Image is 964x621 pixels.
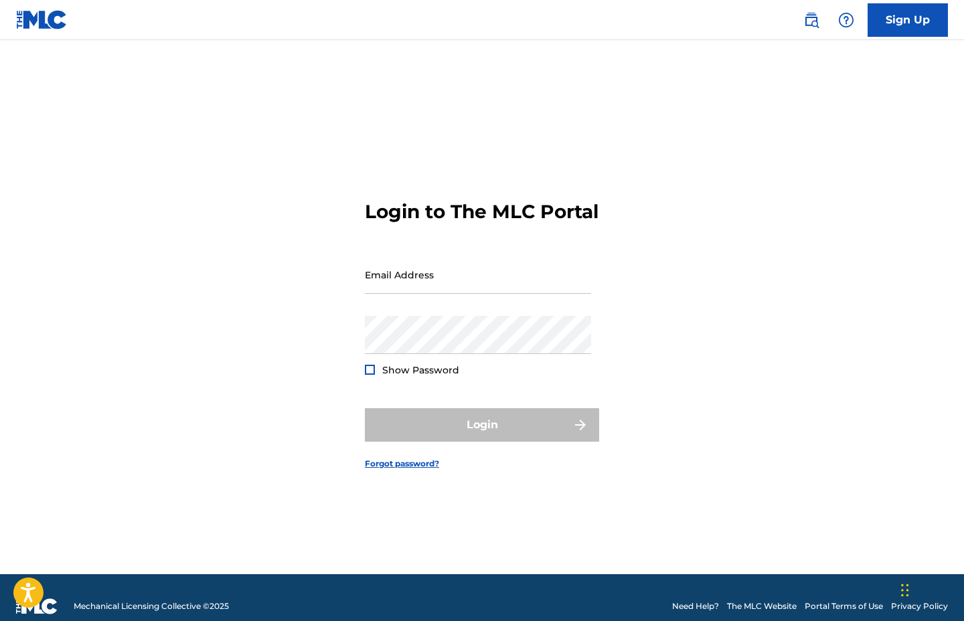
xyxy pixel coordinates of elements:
[838,12,854,28] img: help
[672,600,719,612] a: Need Help?
[833,7,860,33] div: Help
[74,600,229,612] span: Mechanical Licensing Collective © 2025
[365,458,439,470] a: Forgot password?
[16,598,58,614] img: logo
[897,557,964,621] iframe: Chat Widget
[803,12,819,28] img: search
[805,600,883,612] a: Portal Terms of Use
[891,600,948,612] a: Privacy Policy
[727,600,797,612] a: The MLC Website
[382,364,459,376] span: Show Password
[901,570,909,610] div: Arrastar
[798,7,825,33] a: Public Search
[365,200,598,224] h3: Login to The MLC Portal
[897,557,964,621] div: Widget de chat
[16,10,68,29] img: MLC Logo
[868,3,948,37] a: Sign Up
